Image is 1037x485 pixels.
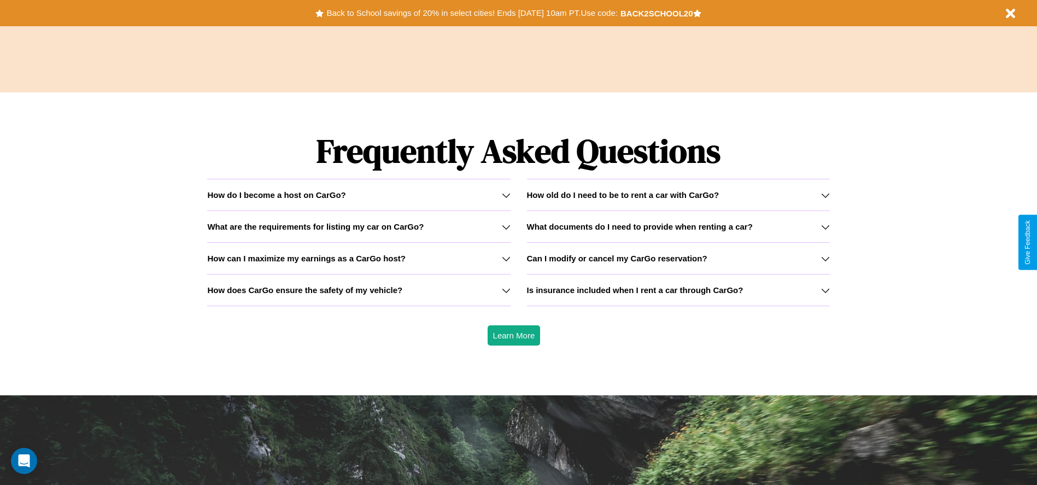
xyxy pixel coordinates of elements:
[11,448,37,474] div: Open Intercom Messenger
[207,222,424,231] h3: What are the requirements for listing my car on CarGo?
[527,285,743,295] h3: Is insurance included when I rent a car through CarGo?
[527,190,719,200] h3: How old do I need to be to rent a car with CarGo?
[527,254,707,263] h3: Can I modify or cancel my CarGo reservation?
[207,285,402,295] h3: How does CarGo ensure the safety of my vehicle?
[620,9,693,18] b: BACK2SCHOOL20
[527,222,753,231] h3: What documents do I need to provide when renting a car?
[488,325,541,346] button: Learn More
[1024,220,1032,265] div: Give Feedback
[207,123,829,179] h1: Frequently Asked Questions
[324,5,620,21] button: Back to School savings of 20% in select cities! Ends [DATE] 10am PT.Use code:
[207,254,406,263] h3: How can I maximize my earnings as a CarGo host?
[207,190,345,200] h3: How do I become a host on CarGo?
